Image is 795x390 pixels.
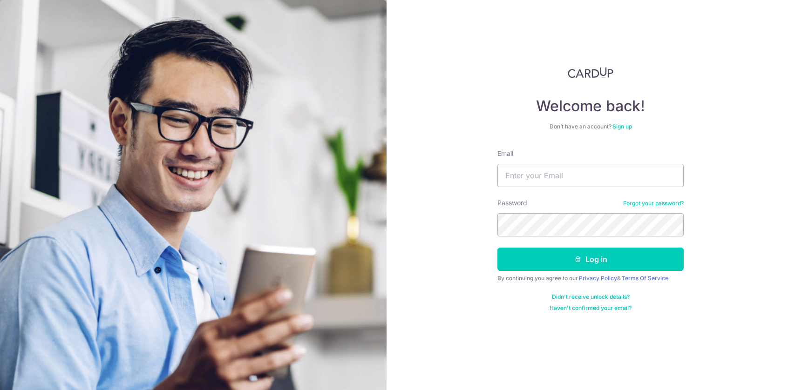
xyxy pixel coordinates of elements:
a: Terms Of Service [622,275,668,282]
a: Privacy Policy [579,275,617,282]
h4: Welcome back! [497,97,684,115]
a: Sign up [612,123,632,130]
button: Log in [497,248,684,271]
img: CardUp Logo [568,67,613,78]
a: Haven't confirmed your email? [550,304,632,312]
div: By continuing you agree to our & [497,275,684,282]
input: Enter your Email [497,164,684,187]
a: Didn't receive unlock details? [552,293,630,301]
label: Email [497,149,513,158]
div: Don’t have an account? [497,123,684,130]
a: Forgot your password? [623,200,684,207]
label: Password [497,198,527,208]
